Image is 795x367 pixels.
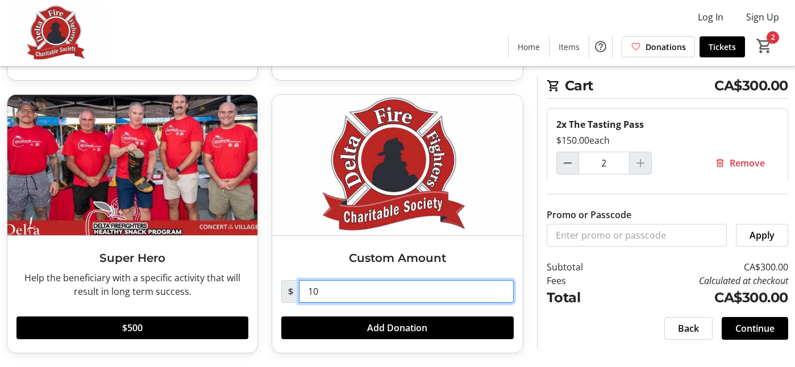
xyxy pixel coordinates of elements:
button: Remove [701,152,779,174]
span: Items [559,41,580,53]
td: Total [547,287,617,308]
button: Cart [754,36,775,56]
button: Add Donation [281,316,513,339]
span: Home [518,41,540,53]
td: Subtotal [547,260,617,274]
a: Tickets [700,36,745,57]
input: The Tasting Pass Quantity [578,152,630,174]
div: $150.00 each [556,134,779,147]
button: Help [589,35,612,58]
button: Log In [689,8,732,26]
input: Enter promo or passcode [547,224,727,247]
td: CA$300.00 [617,287,788,308]
button: Sign Up [737,8,788,26]
img: Super Hero [7,95,257,236]
img: Delta Firefighters Charitable Society's Logo [7,5,108,61]
button: Decrement by one [557,152,578,174]
a: Home [509,36,549,57]
span: Apply [750,228,775,242]
a: Items [550,36,589,57]
label: Promo or Passcode [547,208,631,222]
span: Donations [646,41,686,53]
span: Continue [735,322,775,335]
td: CA$300.00 [617,260,788,274]
span: $500 [122,321,143,335]
img: Custom Amount [272,95,522,236]
h2: Cart [547,76,788,99]
button: Apply [736,224,788,247]
td: Fees [547,274,617,287]
h3: Custom Amount [281,249,513,266]
button: $500 [16,316,248,339]
button: Back [664,317,713,340]
a: Donations [622,36,695,57]
span: Tickets [709,41,736,53]
span: Log In [698,10,723,24]
span: Remove [730,156,765,170]
span: $ [281,280,299,303]
span: Add Donation [367,321,427,335]
input: Donation Amount [299,280,513,303]
div: Help the beneficiary with a specific activity that will result in long term success. [16,271,248,298]
div: 2x The Tasting Pass [556,118,779,131]
span: CA$300.00 [714,76,788,96]
span: Back [678,322,699,335]
button: Continue [722,317,788,340]
span: Sign Up [746,10,779,24]
h3: Super Hero [16,249,248,266]
td: Calculated at checkout [617,274,788,287]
